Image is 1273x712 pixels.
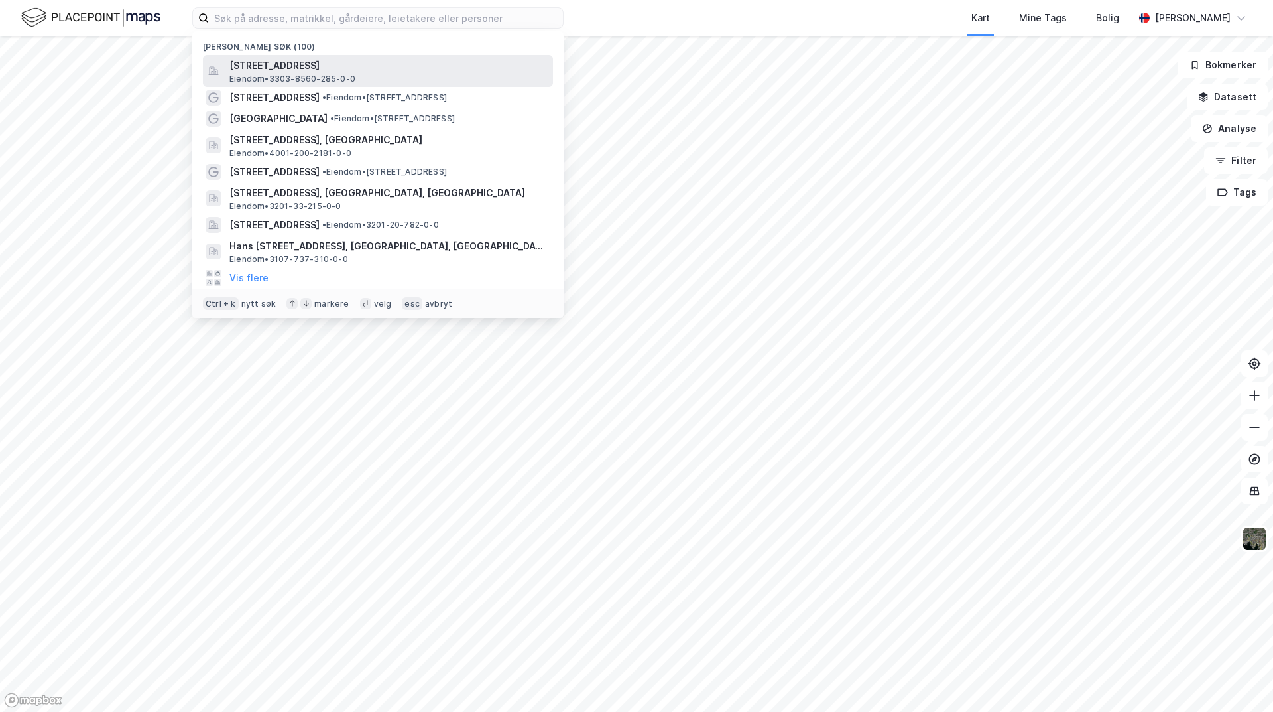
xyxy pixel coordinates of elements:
span: • [330,113,334,123]
button: Analyse [1191,115,1268,142]
span: • [322,167,326,177]
div: velg [374,299,392,309]
span: [STREET_ADDRESS] [229,90,320,106]
span: Hans [STREET_ADDRESS], [GEOGRAPHIC_DATA], [GEOGRAPHIC_DATA] [229,238,548,254]
span: Eiendom • 3303-8560-285-0-0 [229,74,355,84]
img: logo.f888ab2527a4732fd821a326f86c7f29.svg [21,6,160,29]
span: Eiendom • 3107-737-310-0-0 [229,254,348,265]
div: Kart [971,10,990,26]
div: Mine Tags [1019,10,1067,26]
div: Kontrollprogram for chat [1207,648,1273,712]
span: [STREET_ADDRESS], [GEOGRAPHIC_DATA], [GEOGRAPHIC_DATA] [229,185,548,201]
div: Bolig [1096,10,1119,26]
iframe: Chat Widget [1207,648,1273,712]
div: markere [314,299,349,309]
span: Eiendom • 4001-200-2181-0-0 [229,148,351,159]
span: Eiendom • 3201-33-215-0-0 [229,201,341,212]
div: esc [402,297,422,311]
span: Eiendom • 3201-20-782-0-0 [322,220,439,230]
button: Datasett [1187,84,1268,110]
span: Eiendom • [STREET_ADDRESS] [322,92,447,103]
a: Mapbox homepage [4,693,62,708]
span: Eiendom • [STREET_ADDRESS] [330,113,455,124]
div: avbryt [425,299,452,309]
span: Eiendom • [STREET_ADDRESS] [322,167,447,177]
div: [PERSON_NAME] søk (100) [192,31,564,55]
span: [STREET_ADDRESS] [229,58,548,74]
button: Filter [1204,147,1268,174]
input: Søk på adresse, matrikkel, gårdeiere, leietakere eller personer [209,8,563,28]
button: Vis flere [229,270,269,286]
img: 9k= [1242,526,1267,551]
span: [GEOGRAPHIC_DATA] [229,111,328,127]
button: Tags [1206,179,1268,206]
span: • [322,92,326,102]
div: [PERSON_NAME] [1155,10,1231,26]
span: • [322,220,326,230]
div: Ctrl + k [203,297,239,311]
button: Bokmerker [1178,52,1268,78]
span: [STREET_ADDRESS] [229,217,320,233]
span: [STREET_ADDRESS] [229,164,320,180]
div: nytt søk [241,299,276,309]
span: [STREET_ADDRESS], [GEOGRAPHIC_DATA] [229,132,548,148]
